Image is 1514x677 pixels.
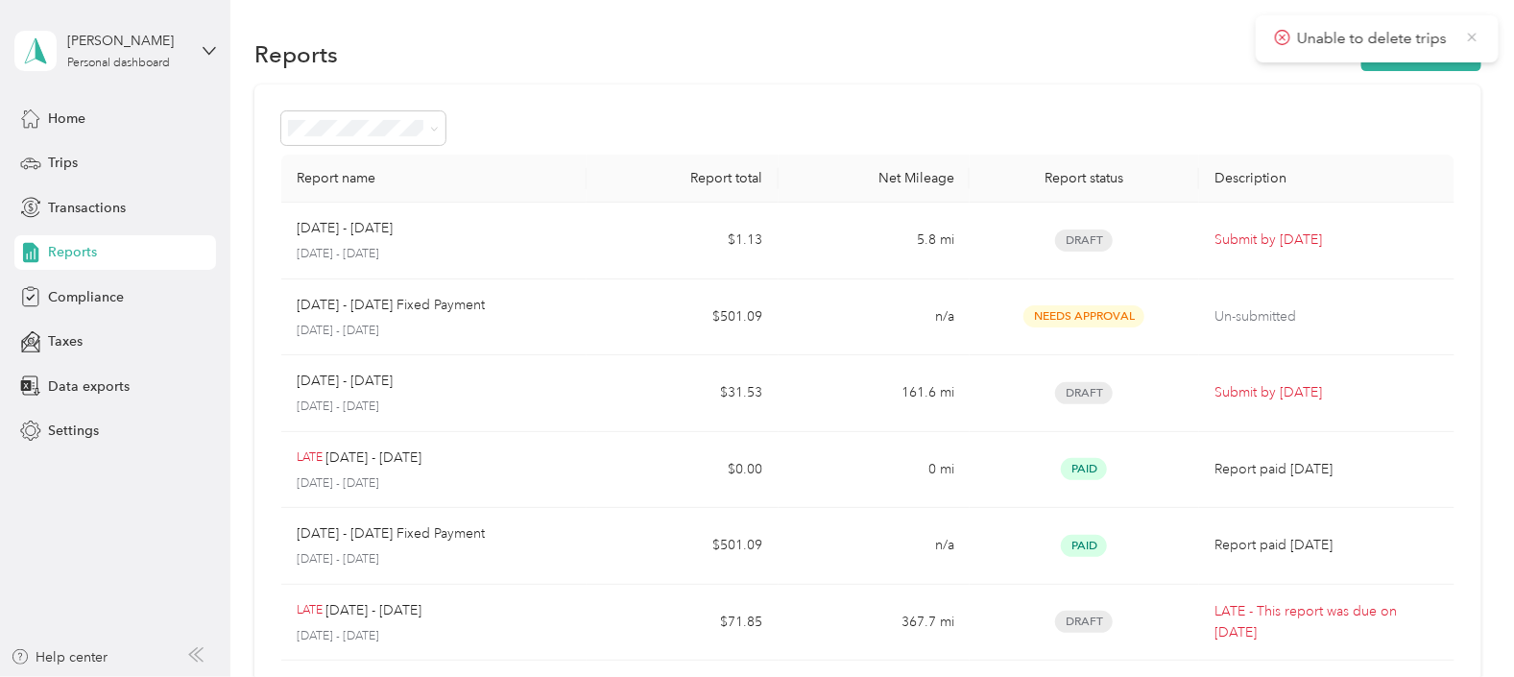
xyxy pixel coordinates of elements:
[1214,535,1439,556] p: Report paid [DATE]
[1199,155,1454,203] th: Description
[297,551,572,568] p: [DATE] - [DATE]
[48,287,124,307] span: Compliance
[1055,230,1113,252] span: Draft
[1055,611,1113,633] span: Draft
[297,628,572,645] p: [DATE] - [DATE]
[325,600,421,621] p: [DATE] - [DATE]
[1214,459,1439,480] p: Report paid [DATE]
[587,355,778,432] td: $31.53
[779,203,970,279] td: 5.8 mi
[297,475,572,493] p: [DATE] - [DATE]
[48,331,83,351] span: Taxes
[297,371,393,392] p: [DATE] - [DATE]
[297,295,485,316] p: [DATE] - [DATE] Fixed Payment
[587,432,778,509] td: $0.00
[985,170,1184,186] div: Report status
[779,355,970,432] td: 161.6 mi
[67,31,187,51] div: [PERSON_NAME]
[48,153,78,173] span: Trips
[1214,230,1439,251] p: Submit by [DATE]
[297,323,572,340] p: [DATE] - [DATE]
[297,246,572,263] p: [DATE] - [DATE]
[779,279,970,356] td: n/a
[1406,569,1514,677] iframe: Everlance-gr Chat Button Frame
[779,432,970,509] td: 0 mi
[1023,305,1144,327] span: Needs Approval
[1214,306,1439,327] p: Un-submitted
[1061,535,1107,557] span: Paid
[1214,382,1439,403] p: Submit by [DATE]
[325,447,421,469] p: [DATE] - [DATE]
[297,218,393,239] p: [DATE] - [DATE]
[297,449,323,467] p: LATE
[254,44,338,64] h1: Reports
[779,585,970,662] td: 367.7 mi
[587,279,778,356] td: $501.09
[297,523,485,544] p: [DATE] - [DATE] Fixed Payment
[1297,27,1452,51] p: Unable to delete trips
[587,585,778,662] td: $71.85
[48,376,130,397] span: Data exports
[48,242,97,262] span: Reports
[297,399,572,416] p: [DATE] - [DATE]
[48,109,85,129] span: Home
[1214,601,1439,643] p: LATE - This report was due on [DATE]
[281,155,588,203] th: Report name
[48,198,126,218] span: Transactions
[297,602,323,619] p: LATE
[1055,382,1113,404] span: Draft
[48,421,99,441] span: Settings
[587,155,778,203] th: Report total
[11,647,108,667] button: Help center
[587,508,778,585] td: $501.09
[67,58,170,69] div: Personal dashboard
[1061,458,1107,480] span: Paid
[587,203,778,279] td: $1.13
[779,155,970,203] th: Net Mileage
[779,508,970,585] td: n/a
